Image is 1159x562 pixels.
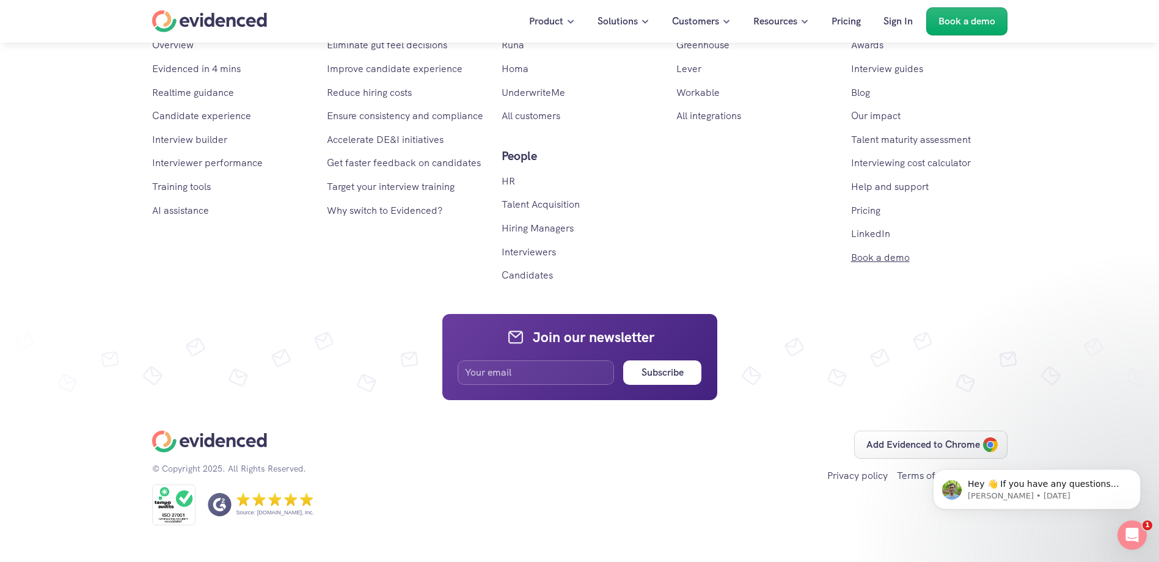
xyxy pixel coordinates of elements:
a: Accelerate DE&I initiatives [327,133,444,146]
a: Reduce hiring costs [327,86,412,99]
a: Eliminate gut feel decisions [327,38,447,51]
p: Pricing [832,13,861,29]
a: Terms of service [897,469,969,482]
a: All customers [502,109,560,122]
h4: Join our newsletter [533,327,654,347]
p: Source: [DOMAIN_NAME], Inc. [236,509,314,516]
a: Interviewers [502,246,556,258]
a: Hiring Managers [502,222,574,235]
a: Pricing [822,7,870,35]
a: Sign In [874,7,922,35]
a: Book a demo [851,251,910,264]
h6: Subscribe [642,365,684,381]
button: Subscribe [623,360,701,385]
a: Help and support [851,180,929,193]
a: Talent maturity assessment [851,133,971,146]
p: Solutions [598,13,638,29]
p: Resources [753,13,797,29]
a: Greenhouse [676,38,729,51]
a: Add Evidenced to Chrome [854,431,1007,459]
a: Interviewing cost calculator [851,156,971,169]
a: Homa [502,62,528,75]
a: Improve candidate experience [327,62,463,75]
a: Source: [DOMAIN_NAME], Inc. [208,493,313,517]
a: Why switch to Evidenced? [327,204,442,217]
a: Blog [851,86,870,99]
a: UnderwriteMe [502,86,565,99]
iframe: Intercom notifications message [915,443,1159,529]
a: Runa [502,38,524,51]
input: Your email [458,360,615,385]
p: Book a demo [938,13,995,29]
p: Customers [672,13,719,29]
iframe: Intercom live chat [1117,520,1147,550]
a: Talent Acquisition [502,198,580,211]
a: Ensure consistency and compliance [327,109,483,122]
a: Our impact [851,109,901,122]
p: © Copyright 2025. All Rights Reserved. [152,462,306,475]
p: Product [529,13,563,29]
a: Interview guides [851,62,923,75]
a: Overview [152,38,194,51]
a: Book a demo [926,7,1007,35]
a: Candidate experience [152,109,251,122]
a: Workable [676,86,720,99]
a: Home [152,10,267,32]
a: Interview builder [152,133,227,146]
p: Add Evidenced to Chrome [866,437,980,453]
a: Pricing [851,204,880,217]
p: People [502,146,658,166]
a: Evidenced in 4 mins [152,62,241,75]
a: Target your interview training [327,180,455,193]
a: Training tools [152,180,211,193]
a: AI assistance [152,204,209,217]
a: LinkedIn [851,227,890,240]
a: Lever [676,62,701,75]
a: Realtime guidance [152,86,234,99]
a: Interviewer performance [152,156,263,169]
a: Candidates [502,269,553,282]
a: Privacy policy [827,469,888,482]
a: All integrations [676,109,741,122]
p: Sign In [883,13,913,29]
a: Awards [851,38,883,51]
a: Get faster feedback on candidates [327,156,481,169]
span: 1 [1143,520,1152,530]
a: HR [502,175,515,188]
